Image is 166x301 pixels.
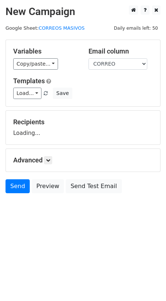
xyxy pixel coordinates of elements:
[53,88,72,99] button: Save
[13,88,41,99] a: Load...
[13,156,153,164] h5: Advanced
[6,179,30,193] a: Send
[111,24,160,32] span: Daily emails left: 50
[39,25,84,31] a: CORREOS MASIVOS
[13,118,153,126] h5: Recipients
[13,77,45,85] a: Templates
[66,179,122,193] a: Send Test Email
[32,179,64,193] a: Preview
[6,25,84,31] small: Google Sheet:
[13,58,58,70] a: Copy/paste...
[13,118,153,137] div: Loading...
[111,25,160,31] a: Daily emails left: 50
[13,47,77,55] h5: Variables
[6,5,160,18] h2: New Campaign
[89,47,153,55] h5: Email column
